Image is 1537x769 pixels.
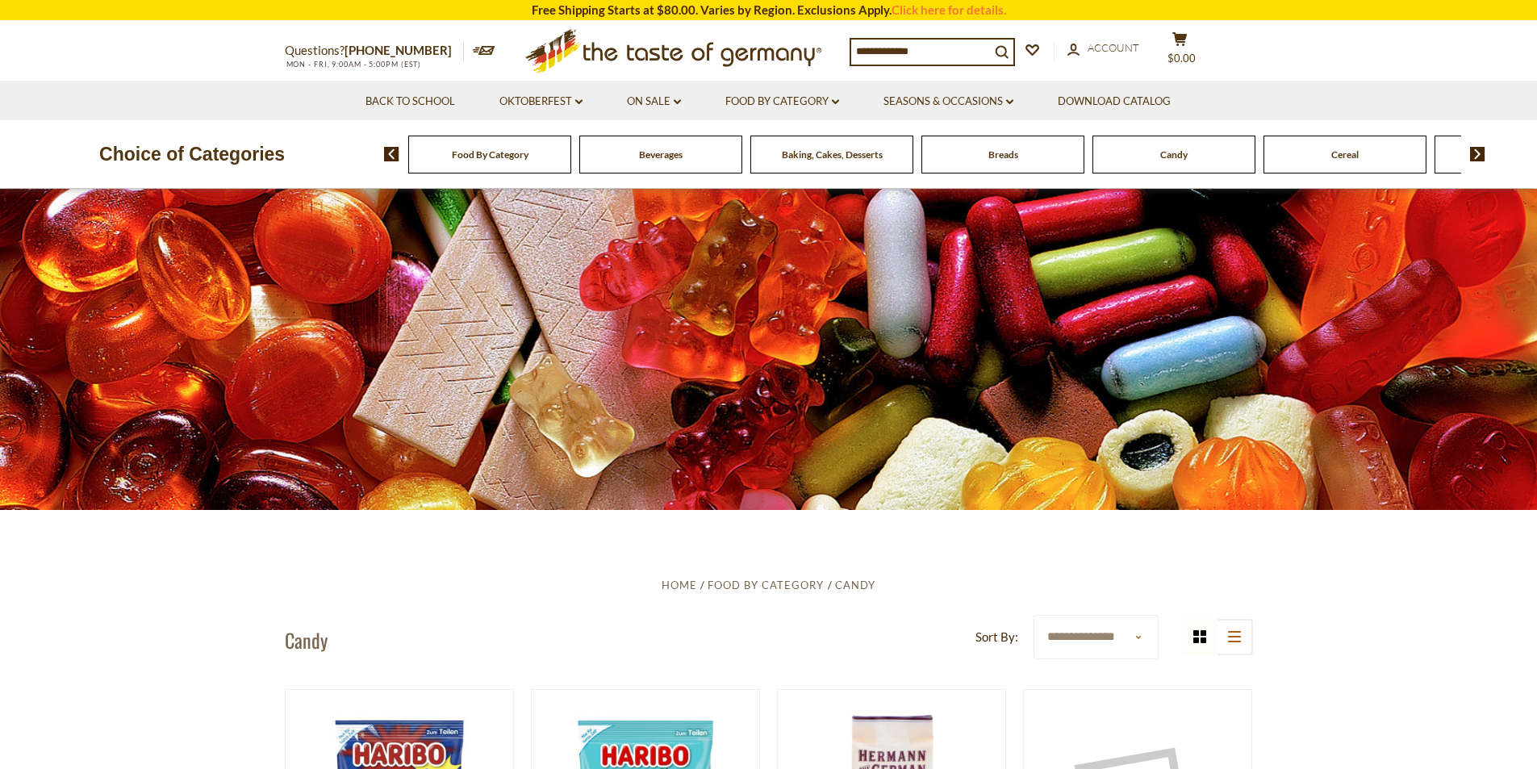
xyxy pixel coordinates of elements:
[1160,148,1188,161] a: Candy
[892,2,1006,17] a: Click here for details.
[782,148,883,161] a: Baking, Cakes, Desserts
[627,93,681,111] a: On Sale
[1331,148,1359,161] a: Cereal
[662,579,697,591] a: Home
[1088,41,1139,54] span: Account
[285,60,422,69] span: MON - FRI, 9:00AM - 5:00PM (EST)
[1058,93,1171,111] a: Download Catalog
[345,43,452,57] a: [PHONE_NUMBER]
[499,93,583,111] a: Oktoberfest
[883,93,1013,111] a: Seasons & Occasions
[1067,40,1139,57] a: Account
[725,93,839,111] a: Food By Category
[835,579,875,591] a: Candy
[988,148,1018,161] a: Breads
[452,148,528,161] a: Food By Category
[365,93,455,111] a: Back to School
[285,40,464,61] p: Questions?
[975,627,1018,647] label: Sort By:
[1156,31,1205,72] button: $0.00
[1470,147,1485,161] img: next arrow
[285,628,328,652] h1: Candy
[1167,52,1196,65] span: $0.00
[384,147,399,161] img: previous arrow
[639,148,683,161] a: Beverages
[708,579,824,591] a: Food By Category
